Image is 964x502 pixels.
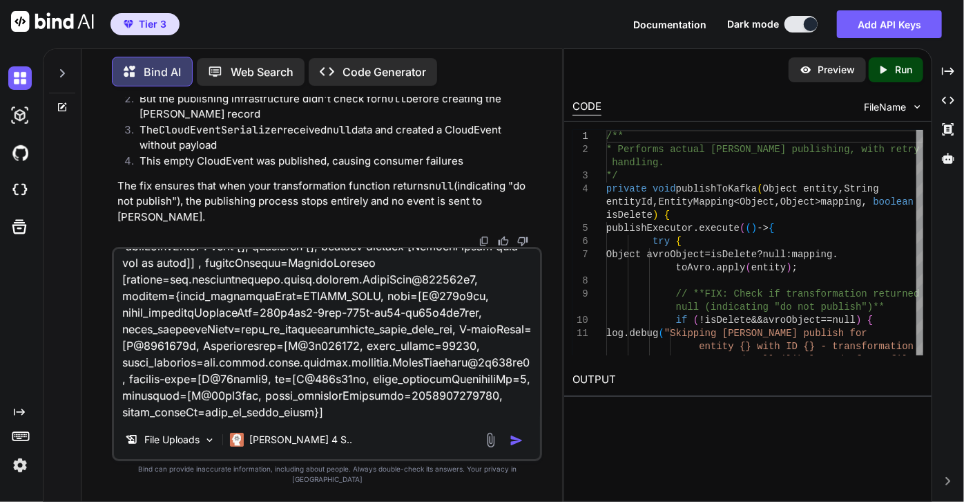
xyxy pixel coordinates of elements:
span: isDelete [705,315,751,326]
span: . [711,262,717,273]
span: entity {} with ID {} - transformation [700,341,914,352]
button: Documentation [633,17,706,32]
span: ) [653,210,659,221]
img: settings [8,454,32,477]
span: ) [787,262,792,273]
img: copy [479,236,490,247]
div: 5 [572,222,588,235]
span: apply [717,262,746,273]
span: isDelete [711,249,758,260]
img: preview [800,64,812,76]
span: ; [792,262,798,273]
div: 6 [572,235,588,248]
img: Claude 4 Sonnet [230,433,244,447]
span: Documentation [633,19,706,30]
span: entityId [606,196,653,207]
img: premium [124,20,133,28]
span: null [833,315,856,326]
span: { [769,223,775,234]
img: darkAi-studio [8,104,32,127]
p: Run [895,63,912,77]
span: { [867,315,873,326]
span: . [833,249,838,260]
textarea: Lore [ips.do.sitam.con.adipiscin.ElitsEddoeius@7t5i3u5l]; etdolo magnaaliq en adm.veniamquisnostr... [114,249,540,420]
span: , [862,196,867,207]
span: publishToKafka [676,183,758,194]
span: . [693,223,699,234]
span: FileName [864,100,906,114]
p: Code Generator [343,64,426,80]
span: ( [740,223,746,234]
span: EntityMapping [659,196,734,207]
img: githubDark [8,141,32,165]
div: 8 [572,275,588,288]
span: entity [751,262,786,273]
span: , [838,183,844,194]
div: CODE [572,99,601,115]
span: ! [700,315,705,326]
div: 1 [572,130,588,143]
span: isDelete [606,210,653,221]
span: ? [758,249,763,260]
li: The received data and created a CloudEvent without payload [128,122,539,154]
button: premiumTier 3 [110,13,180,35]
div: 7 [572,248,588,261]
span: > [816,196,821,207]
p: Bind can provide inaccurate information, including about people. Always double-check its answers.... [112,464,542,485]
img: dislike [517,236,528,247]
span: returned null (likely a draft or filtered [700,354,937,365]
span: { [664,210,670,221]
span: Object avroObject [606,249,705,260]
span: null [763,249,787,260]
code: CloudEventSerializer [159,123,283,137]
span: Object [780,196,815,207]
span: ( [746,223,751,234]
span: debug [630,328,659,339]
h2: OUTPUT [564,364,932,396]
span: ) [856,315,862,326]
span: < [734,196,740,207]
span: . [624,328,630,339]
li: But the publishing infrastructure didn't check for before creating the [PERSON_NAME] record [128,91,539,122]
div: 9 [572,288,588,301]
code: null [429,179,454,193]
div: 4 [572,183,588,196]
span: Object entity [763,183,838,194]
span: // **FIX: Check if transformation returned [676,288,920,299]
span: ) [751,223,757,234]
span: null (indicating "do not publish")** [676,301,885,313]
span: == [821,315,833,326]
div: 2 [572,143,588,156]
span: Tier 3 [139,17,166,31]
div: 3 [572,169,588,183]
span: { [676,236,682,247]
code: null [327,123,351,137]
img: Bind AI [11,11,94,32]
span: ( [746,262,751,273]
p: Web Search [231,64,293,80]
span: Dark mode [727,17,779,31]
img: chevron down [912,101,923,113]
span: ( [693,315,699,326]
span: void [653,183,677,194]
img: darkChat [8,66,32,90]
span: * Performs actual [PERSON_NAME] publishing, with retry an [606,144,937,155]
span: -> [758,223,769,234]
span: , [653,196,659,207]
p: [PERSON_NAME] 4 S.. [249,433,352,447]
p: Preview [818,63,855,77]
img: Pick Models [204,434,215,446]
span: if [676,315,688,326]
span: publishExecutor [606,223,693,234]
span: toAvro [676,262,711,273]
span: try [653,236,671,247]
p: The fix ensures that when your transformation function returns (indicating "do not publish"), the... [117,178,539,225]
span: private [606,183,647,194]
div: 11 [572,327,588,340]
span: mapping [821,196,862,207]
span: : [787,249,792,260]
code: null [381,92,406,106]
img: like [498,236,509,247]
span: avroObject [763,315,821,326]
span: "Skipping [PERSON_NAME] publish for [664,328,867,339]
